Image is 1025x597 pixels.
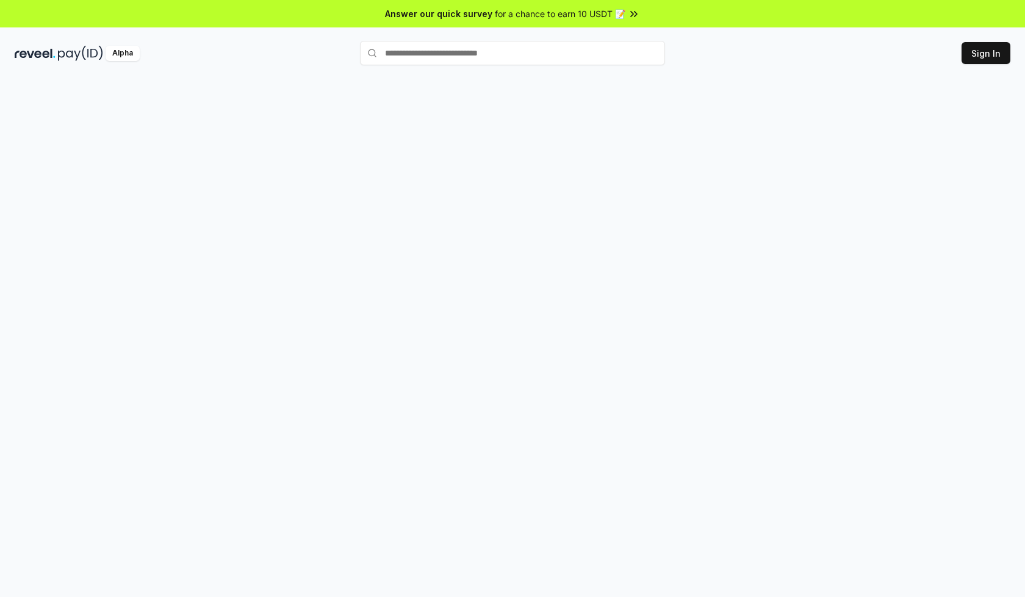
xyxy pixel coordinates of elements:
[495,7,625,20] span: for a chance to earn 10 USDT 📝
[962,42,1010,64] button: Sign In
[15,46,56,61] img: reveel_dark
[106,46,140,61] div: Alpha
[58,46,103,61] img: pay_id
[385,7,492,20] span: Answer our quick survey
